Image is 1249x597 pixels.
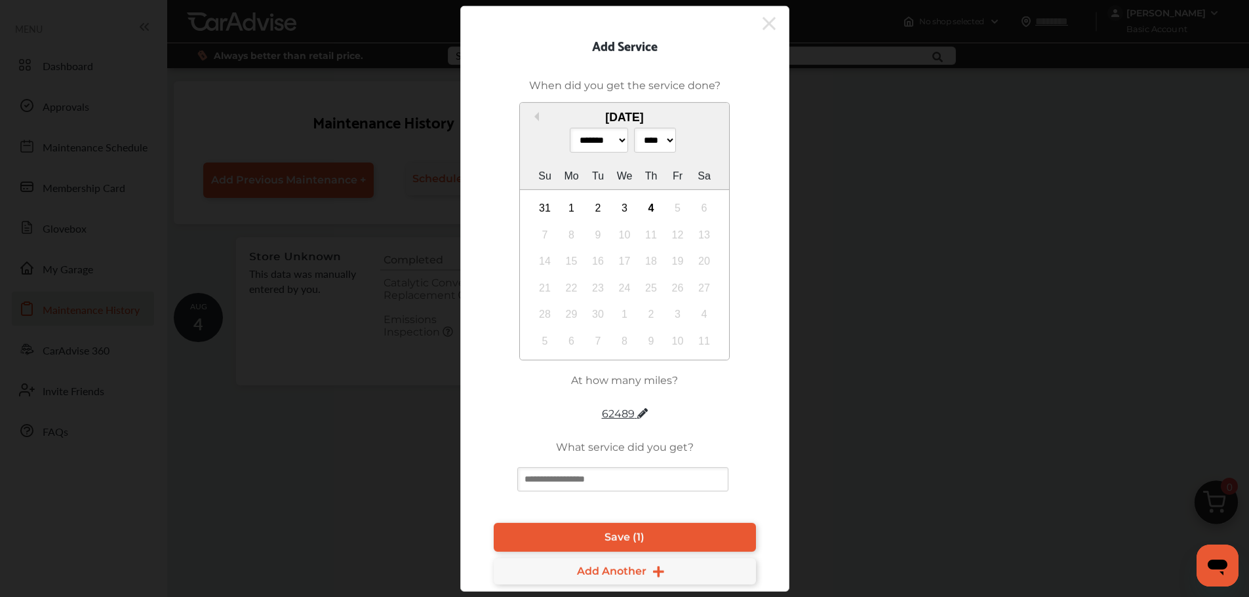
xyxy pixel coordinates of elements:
[694,198,715,219] div: Not available Saturday, September 6th, 2025
[667,277,688,298] div: Not available Friday, September 26th, 2025
[614,165,635,186] div: We
[694,304,715,325] div: Not available Saturday, October 4th, 2025
[561,277,582,298] div: Not available Monday, September 22nd, 2025
[667,304,688,325] div: Not available Friday, October 3rd, 2025
[614,198,635,219] div: Choose Wednesday, September 3rd, 2025
[587,198,608,219] div: Choose Tuesday, September 2nd, 2025
[694,224,715,245] div: Not available Saturday, September 13th, 2025
[587,277,608,298] div: Not available Tuesday, September 23rd, 2025
[534,198,555,219] div: Choose Sunday, August 31st, 2025
[534,251,555,272] div: Not available Sunday, September 14th, 2025
[561,198,582,219] div: Choose Monday, September 1st, 2025
[534,304,555,325] div: Not available Sunday, September 28th, 2025
[530,112,539,121] button: Previous Month
[494,523,756,552] a: Save (1)
[667,251,688,272] div: Not available Friday, September 19th, 2025
[571,374,678,387] p: At how many miles?
[641,224,662,245] div: Not available Thursday, September 11th, 2025
[614,304,635,325] div: Not available Wednesday, October 1st, 2025
[561,251,582,272] div: Not available Monday, September 15th, 2025
[605,531,644,543] span: Save (1)
[561,304,582,325] div: Not available Monday, September 29th, 2025
[667,165,688,186] div: Fr
[534,330,555,351] div: Not available Sunday, October 5th, 2025
[614,224,635,245] div: Not available Wednesday, September 10th, 2025
[577,565,646,577] span: Add Another
[587,224,608,245] div: Not available Tuesday, September 9th, 2025
[561,165,582,186] div: Mo
[587,165,608,186] div: Tu
[614,330,635,351] div: Not available Wednesday, October 8th, 2025
[614,277,635,298] div: Not available Wednesday, September 24th, 2025
[461,34,789,55] div: Add Service
[602,408,648,420] span: 62489
[641,304,662,325] div: Not available Thursday, October 2nd, 2025
[494,558,756,585] a: Add Another
[694,251,715,272] div: Not available Saturday, September 20th, 2025
[532,195,718,355] div: month 2025-09
[667,224,688,245] div: Not available Friday, September 12th, 2025
[534,165,555,186] div: Su
[694,330,715,351] div: Not available Saturday, October 11th, 2025
[694,165,715,186] div: Sa
[587,330,608,351] div: Not available Tuesday, October 7th, 2025
[556,441,694,453] p: What service did you get?
[534,277,555,298] div: Not available Sunday, September 21st, 2025
[694,277,715,298] div: Not available Saturday, September 27th, 2025
[667,330,688,351] div: Not available Friday, October 10th, 2025
[520,111,729,125] div: [DATE]
[641,198,662,219] div: Choose Thursday, September 4th, 2025
[641,277,662,298] div: Not available Thursday, September 25th, 2025
[534,224,555,245] div: Not available Sunday, September 7th, 2025
[641,330,662,351] div: Not available Thursday, October 9th, 2025
[529,79,721,91] p: When did you get the service done?
[587,251,608,272] div: Not available Tuesday, September 16th, 2025
[561,224,582,245] div: Not available Monday, September 8th, 2025
[587,304,608,325] div: Not available Tuesday, September 30th, 2025
[667,198,688,219] div: Not available Friday, September 5th, 2025
[1197,545,1239,587] iframe: Button to launch messaging window
[641,165,662,186] div: Th
[614,251,635,272] div: Not available Wednesday, September 17th, 2025
[641,251,662,272] div: Not available Thursday, September 18th, 2025
[561,330,582,351] div: Not available Monday, October 6th, 2025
